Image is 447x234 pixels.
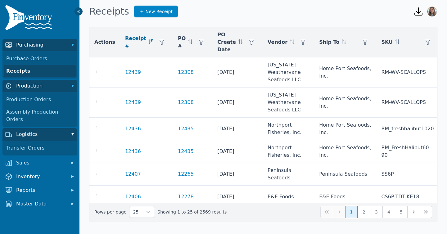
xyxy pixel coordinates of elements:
[178,35,186,50] span: PO #
[125,99,141,106] a: 12439
[125,125,141,133] a: 12436
[2,170,77,183] button: Inventory
[395,206,407,218] button: Page 5
[2,157,77,169] button: Sales
[2,128,77,141] button: Logistics
[178,69,194,76] a: 12308
[314,57,376,88] td: Home Port Seafoods, Inc.
[268,38,287,46] span: Vendor
[16,173,66,180] span: Inventory
[4,93,76,106] a: Production Orders
[263,163,314,186] td: Peninsula Seafoods
[212,163,263,186] td: [DATE]
[16,159,66,167] span: Sales
[16,131,66,138] span: Logistics
[314,88,376,118] td: Home Port Seafoods, Inc.
[319,38,339,46] span: Ship To
[178,125,194,133] a: 12435
[420,206,432,218] button: Last Page
[212,186,263,208] td: [DATE]
[263,57,314,88] td: [US_STATE] Weathervane Seafoods LLC
[125,193,141,200] a: 12406
[263,186,314,208] td: E&E Foods
[89,6,129,17] h1: Receipts
[263,88,314,118] td: [US_STATE] Weathervane Seafoods LLC
[314,186,376,208] td: E&E Foods
[16,82,66,90] span: Production
[178,193,194,200] a: 12278
[178,170,194,178] a: 12265
[376,118,439,140] td: RM_freshhalibut1020
[381,38,393,46] span: SKU
[125,69,141,76] a: 12439
[4,65,76,77] a: Receipts
[407,206,420,218] button: Next Page
[314,140,376,163] td: Home Port Seafoods, Inc.
[2,184,77,196] button: Reports
[94,38,115,46] span: Actions
[16,187,66,194] span: Reports
[125,148,141,155] a: 12436
[134,6,178,17] a: New Receipt
[125,35,146,50] span: Receipt #
[5,5,55,33] img: Finventory
[212,88,263,118] td: [DATE]
[376,186,439,208] td: CS6P-TDT-KE18
[376,163,439,186] td: SS6P
[2,198,77,210] button: Master Data
[263,140,314,163] td: Northport Fisheries, Inc.
[370,206,382,218] button: Page 3
[2,39,77,51] button: Purchasing
[376,140,439,163] td: RM_FreshHalibut60-90
[157,209,227,215] span: Showing 1 to 25 of 2569 results
[427,7,437,16] img: Bernice Wang
[217,31,236,53] span: PO Create Date
[16,200,66,208] span: Master Data
[376,88,439,118] td: RM-WV-SCALLOPS
[146,8,173,15] span: New Receipt
[2,80,77,92] button: Production
[212,57,263,88] td: [DATE]
[125,170,141,178] a: 12407
[376,57,439,88] td: RM-WV-SCALLOPS
[4,142,76,154] a: Transfer Orders
[4,106,76,126] a: Assembly Production Orders
[178,148,194,155] a: 12435
[382,206,395,218] button: Page 4
[212,140,263,163] td: [DATE]
[178,99,194,106] a: 12308
[129,206,142,218] span: Rows per page
[314,163,376,186] td: Peninsula Seafoods
[263,118,314,140] td: Northport Fisheries, Inc.
[358,206,370,218] button: Page 2
[4,52,76,65] a: Purchase Orders
[314,118,376,140] td: Home Port Seafoods, Inc.
[212,118,263,140] td: [DATE]
[16,41,66,49] span: Purchasing
[345,206,358,218] button: Page 1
